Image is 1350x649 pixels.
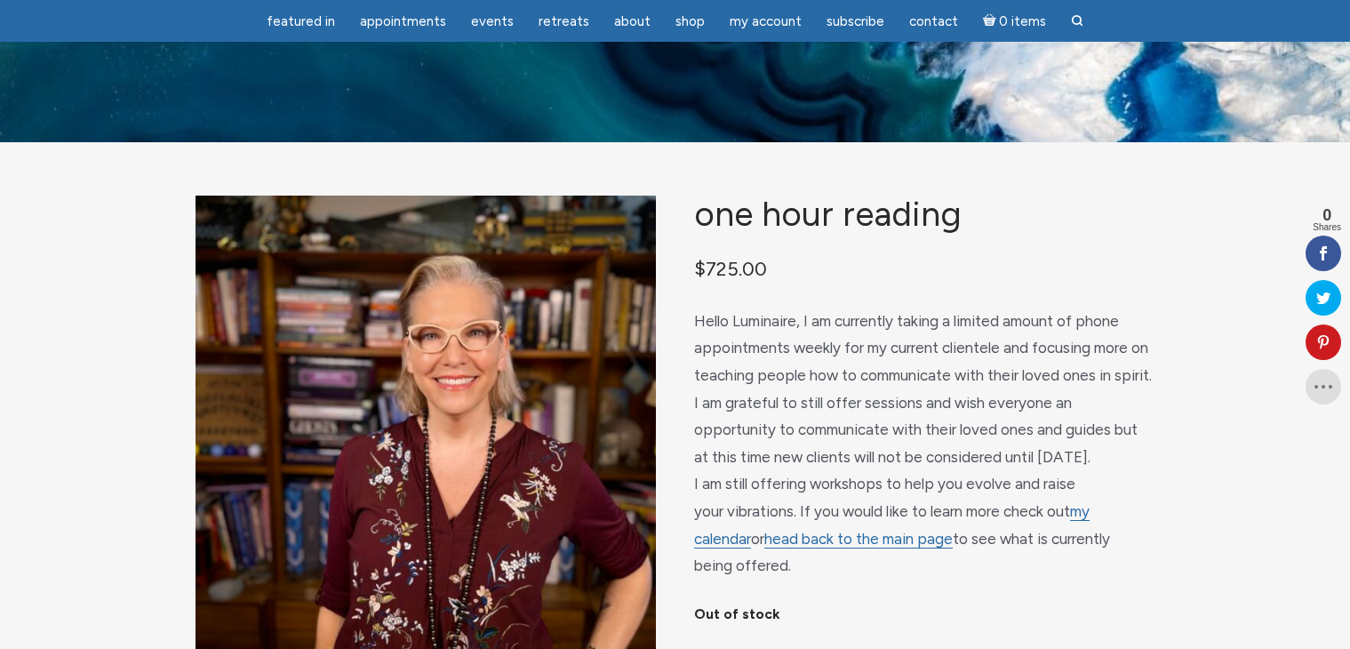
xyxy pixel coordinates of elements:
a: Appointments [349,4,457,39]
a: About [603,4,661,39]
span: Retreats [539,13,589,29]
a: Subscribe [816,4,895,39]
span: 0 [1313,207,1341,223]
a: Shop [665,4,715,39]
span: My Account [730,13,802,29]
a: Events [460,4,524,39]
p: Out of stock [694,601,1154,629]
a: head back to the main page [764,530,953,549]
span: $ [694,257,706,280]
span: Contact [909,13,958,29]
span: featured in [267,13,335,29]
a: my calendar [694,502,1090,549]
span: Shop [675,13,705,29]
a: Retreats [528,4,600,39]
span: About [614,13,651,29]
span: Subscribe [827,13,884,29]
bdi: 725.00 [694,257,767,280]
a: Contact [899,4,969,39]
span: Events [471,13,514,29]
span: 0 items [999,15,1046,28]
a: My Account [719,4,812,39]
i: Cart [983,13,1000,29]
span: Appointments [360,13,446,29]
h1: One Hour Reading [694,196,1154,234]
a: featured in [256,4,346,39]
span: Shares [1313,223,1341,232]
a: Cart0 items [972,3,1058,39]
span: Hello Luminaire, I am currently taking a limited amount of phone appointments weekly for my curre... [694,312,1152,574]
